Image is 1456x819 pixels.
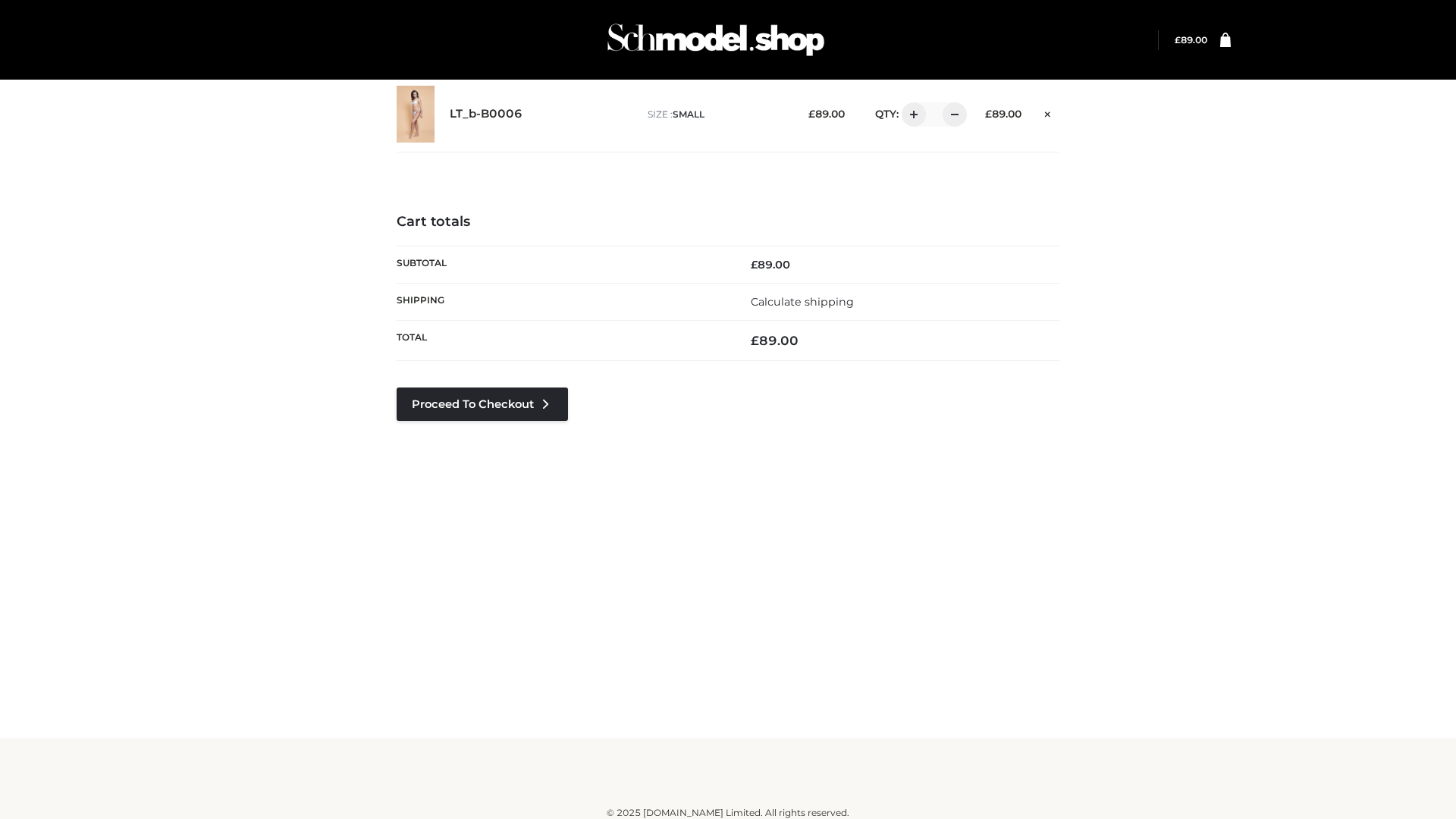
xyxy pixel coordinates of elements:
h4: Cart totals [397,214,1059,231]
span: £ [985,108,992,120]
bdi: 89.00 [1175,34,1207,45]
a: Remove this item [1037,102,1059,122]
bdi: 89.00 [751,333,799,348]
span: £ [751,333,759,348]
div: QTY: [860,102,962,127]
a: £89.00 [1175,34,1207,45]
a: Proceed to Checkout [397,388,568,421]
span: £ [808,108,815,120]
bdi: 89.00 [751,258,790,271]
a: Calculate shipping [751,295,854,309]
th: Shipping [397,283,728,320]
a: LT_b-B0006 [450,107,522,121]
th: Total [397,321,728,361]
span: £ [751,258,758,271]
img: Schmodel Admin 964 [602,10,830,70]
bdi: 89.00 [985,108,1021,120]
span: SMALL [673,108,704,120]
th: Subtotal [397,246,728,283]
bdi: 89.00 [808,108,845,120]
span: £ [1175,34,1181,45]
p: size : [648,108,785,121]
